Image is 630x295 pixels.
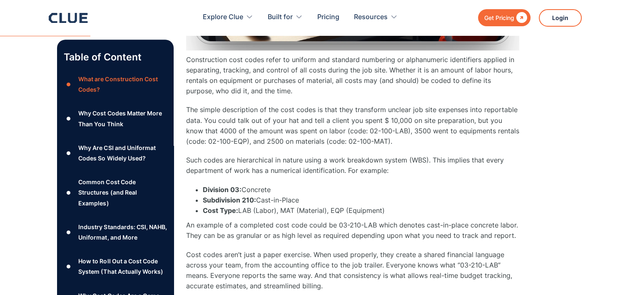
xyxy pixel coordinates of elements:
strong: Cost Type: [203,206,238,215]
p: The simple description of the cost codes is that they transform unclear job site expenses into re... [186,105,519,147]
p: Construction cost codes refer to uniform and standard numbering or alphanumeric identifiers appli... [186,55,519,97]
a: ●Industry Standards: CSI, NAHB, Uniformat, and More [64,222,167,242]
p: Cost codes aren’t just a paper exercise. When used properly, they create a shared financial langu... [186,250,519,292]
div: What are Construction Cost Codes? [78,74,167,95]
div: Explore Clue [203,4,243,30]
a: ●Common Cost Code Structures (and Real Examples) [64,177,167,208]
p: Such codes are hierarchical in nature using a work breakdown system (WBS). This implies that ever... [186,155,519,176]
strong: Subdivision 210: [203,196,256,204]
div: How to Roll Out a Cost Code System (That Actually Works) [78,256,167,277]
strong: Division 03: [203,185,242,194]
p: An example of a completed cost code could be 03-210-LAB which denotes cast-in-place concrete labo... [186,220,519,241]
a: ●Why Are CSI and Uniformat Codes So Widely Used? [64,142,167,163]
div: Why Are CSI and Uniformat Codes So Widely Used? [78,142,167,163]
div: Built for [268,4,303,30]
p: Table of Content [64,50,167,64]
div: Why Cost Codes Matter More Than You Think [78,108,167,129]
div: Built for [268,4,293,30]
li: Cast-in-Place [203,195,519,205]
a: Get Pricing [478,9,530,26]
div: ● [64,226,74,238]
div: Resources [354,4,388,30]
div: Get Pricing [484,12,514,23]
div: ● [64,78,74,91]
a: Login [539,9,582,27]
a: ●How to Roll Out a Cost Code System (That Actually Works) [64,256,167,277]
li: LAB (Labor), MAT (Material), EQP (Equipment) [203,205,519,216]
div: ● [64,112,74,125]
div: ● [64,260,74,273]
div: Industry Standards: CSI, NAHB, Uniformat, and More [78,222,167,242]
li: Concrete [203,185,519,195]
a: Pricing [317,4,339,30]
div: Common Cost Code Structures (and Real Examples) [78,177,167,208]
a: ●Why Cost Codes Matter More Than You Think [64,108,167,129]
div: Resources [354,4,398,30]
div: ● [64,186,74,199]
a: ●What are Construction Cost Codes? [64,74,167,95]
div: ● [64,147,74,159]
div:  [514,12,527,23]
div: Explore Clue [203,4,253,30]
